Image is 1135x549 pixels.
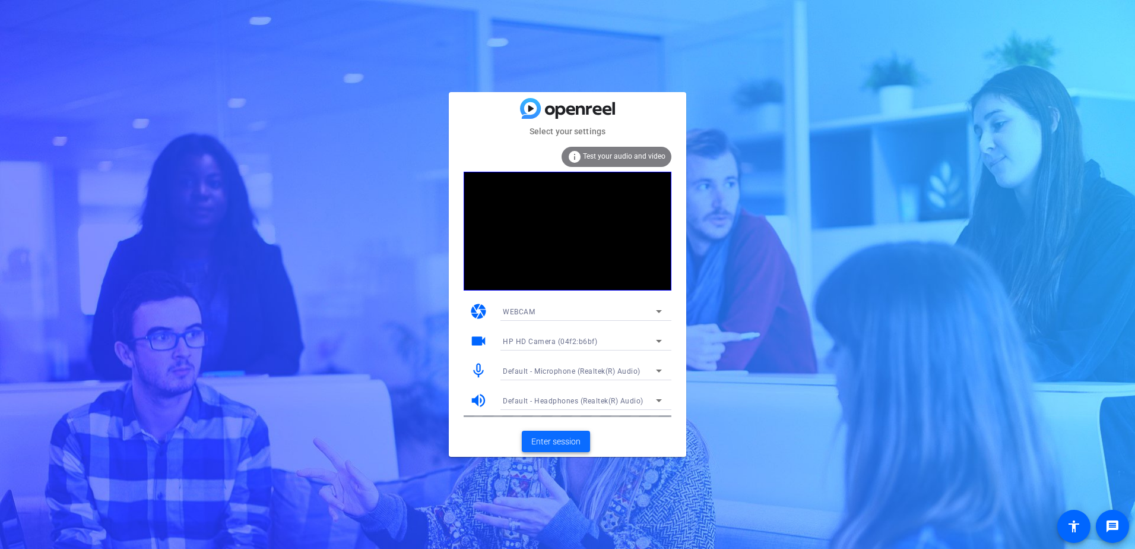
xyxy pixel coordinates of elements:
[503,337,597,346] span: HP HD Camera (04f2:b6bf)
[522,431,590,452] button: Enter session
[470,332,487,350] mat-icon: videocam
[470,392,487,409] mat-icon: volume_up
[470,362,487,380] mat-icon: mic_none
[520,98,615,119] img: blue-gradient.svg
[503,308,535,316] span: WEBCAM
[531,436,581,448] span: Enter session
[470,302,487,320] mat-icon: camera
[449,125,686,138] mat-card-subtitle: Select your settings
[1105,519,1120,534] mat-icon: message
[1067,519,1081,534] mat-icon: accessibility
[503,367,641,376] span: Default - Microphone (Realtek(R) Audio)
[583,152,665,160] span: Test your audio and video
[567,150,582,164] mat-icon: info
[503,397,643,405] span: Default - Headphones (Realtek(R) Audio)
